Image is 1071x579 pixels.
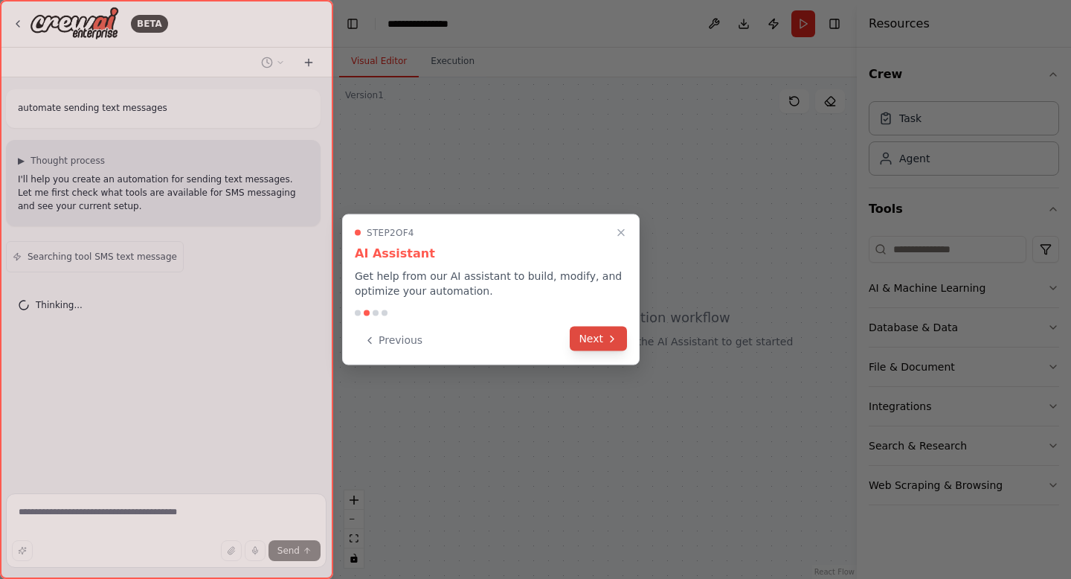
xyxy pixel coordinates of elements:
[355,269,627,298] p: Get help from our AI assistant to build, modify, and optimize your automation.
[570,327,627,351] button: Next
[367,227,414,239] span: Step 2 of 4
[342,13,363,34] button: Hide left sidebar
[355,328,431,353] button: Previous
[355,245,627,263] h3: AI Assistant
[612,224,630,242] button: Close walkthrough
